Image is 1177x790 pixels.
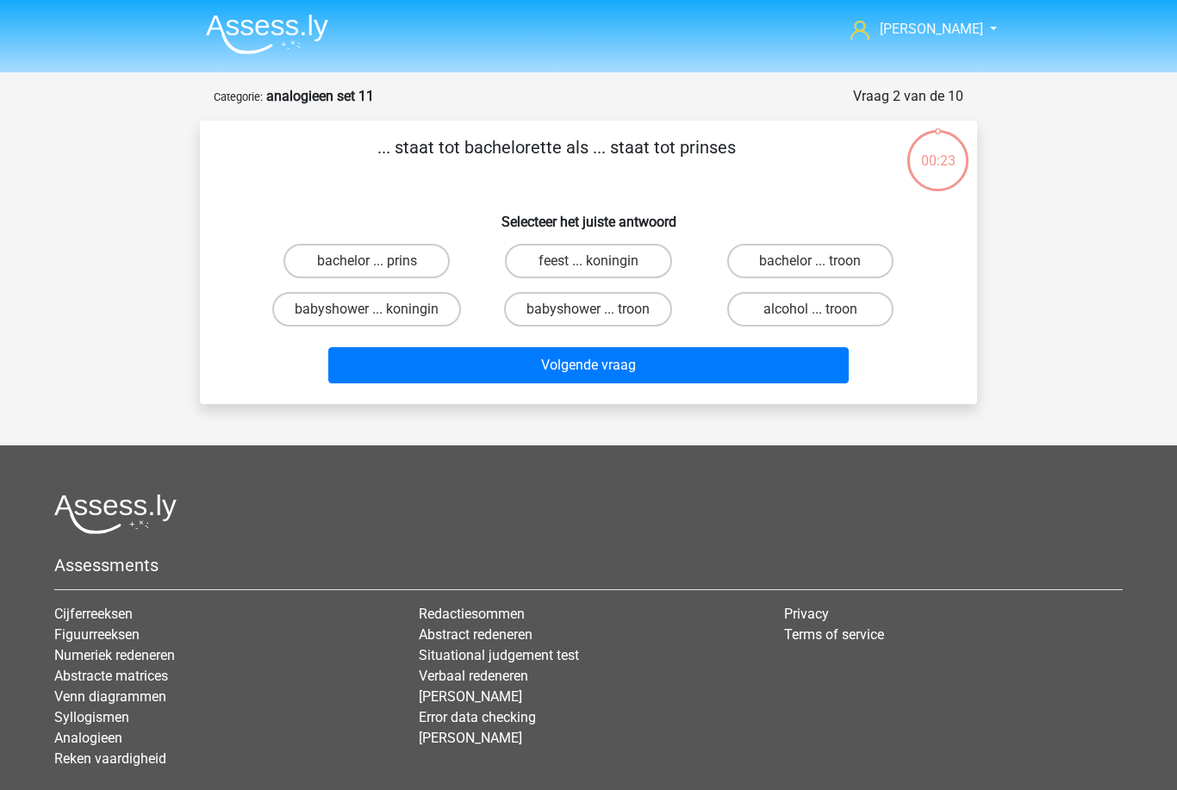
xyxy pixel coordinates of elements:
[727,244,894,278] label: bachelor ... troon
[227,134,885,186] p: ... staat tot bachelorette als ... staat tot prinses
[419,709,536,725] a: Error data checking
[54,750,166,767] a: Reken vaardigheid
[227,200,950,230] h6: Selecteer het juiste antwoord
[54,709,129,725] a: Syllogismen
[214,90,263,103] small: Categorie:
[54,647,175,663] a: Numeriek redeneren
[419,730,522,746] a: [PERSON_NAME]
[266,88,374,104] strong: analogieen set 11
[906,128,970,171] div: 00:23
[272,292,461,327] label: babyshower ... koningin
[727,292,894,327] label: alcohol ... troon
[853,86,963,107] div: Vraag 2 van de 10
[54,668,168,684] a: Abstracte matrices
[54,606,133,622] a: Cijferreeksen
[880,21,983,37] span: [PERSON_NAME]
[283,244,450,278] label: bachelor ... prins
[54,688,166,705] a: Venn diagrammen
[419,647,579,663] a: Situational judgement test
[419,606,525,622] a: Redactiesommen
[206,14,328,54] img: Assessly
[419,626,532,643] a: Abstract redeneren
[54,555,1123,575] h5: Assessments
[505,244,671,278] label: feest ... koningin
[54,626,140,643] a: Figuurreeksen
[784,626,884,643] a: Terms of service
[784,606,829,622] a: Privacy
[328,347,850,383] button: Volgende vraag
[54,730,122,746] a: Analogieen
[844,19,985,40] a: [PERSON_NAME]
[504,292,672,327] label: babyshower ... troon
[54,494,177,534] img: Assessly logo
[419,668,528,684] a: Verbaal redeneren
[419,688,522,705] a: [PERSON_NAME]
